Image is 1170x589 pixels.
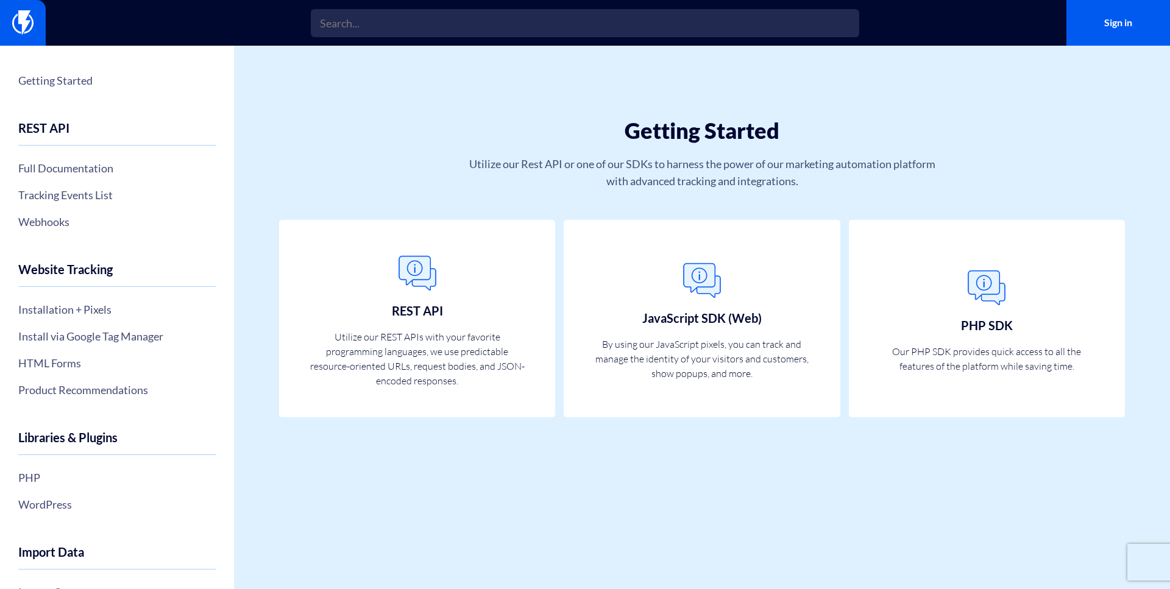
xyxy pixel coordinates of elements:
a: PHP SDK Our PHP SDK provides quick access to all the features of the platform while saving time. [849,220,1125,418]
a: Product Recommendations [18,379,216,400]
p: Utilize our REST APIs with your favorite programming languages, we use predictable resource-orien... [309,330,526,388]
h4: REST API [18,121,216,146]
a: Full Documentation [18,158,216,178]
a: HTML Forms [18,353,216,373]
h1: Getting Started [307,119,1097,143]
a: PHP [18,467,216,488]
img: General.png [962,264,1011,312]
p: Our PHP SDK provides quick access to all the features of the platform while saving time. [878,344,1095,373]
p: By using our JavaScript pixels, you can track and manage the identity of your visitors and custom... [594,337,810,381]
p: Utilize our Rest API or one of our SDKs to harness the power of our marketing automation platform... [465,155,939,189]
h4: Import Data [18,545,216,570]
a: WordPress [18,494,216,515]
a: Webhooks [18,211,216,232]
a: Installation + Pixels [18,299,216,320]
img: General.png [678,256,726,305]
a: Tracking Events List [18,185,216,205]
h4: Website Tracking [18,263,216,287]
a: Install via Google Tag Manager [18,326,216,347]
img: General.png [393,249,442,298]
a: Getting Started [18,70,216,91]
h3: JavaScript SDK (Web) [642,311,762,325]
a: REST API Utilize our REST APIs with your favorite programming languages, we use predictable resou... [279,220,555,418]
h4: Libraries & Plugins [18,431,216,455]
h3: PHP SDK [961,319,1013,332]
h3: REST API [392,304,443,317]
a: JavaScript SDK (Web) By using our JavaScript pixels, you can track and manage the identity of you... [564,220,840,418]
input: Search... [311,9,859,37]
